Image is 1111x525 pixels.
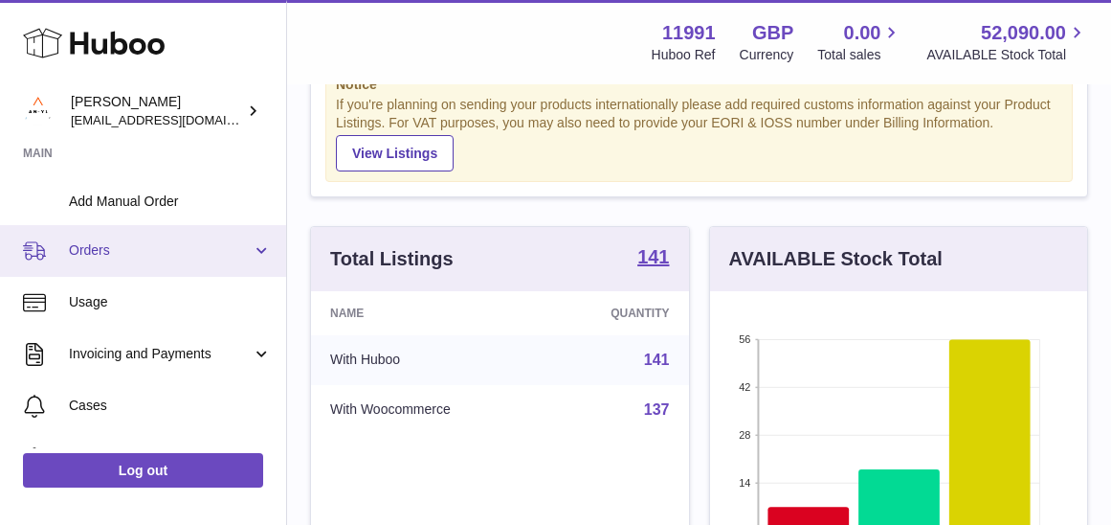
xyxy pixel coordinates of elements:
a: 141 [637,247,669,270]
strong: 11991 [662,20,716,46]
text: 14 [739,477,750,489]
img: info@an-y1.com [23,97,52,126]
div: Currency [740,46,794,64]
span: Cases [69,397,272,415]
strong: Notice [336,76,1062,94]
a: View Listings [336,135,454,171]
span: AVAILABLE Stock Total [926,46,1088,64]
td: With Woocommerce [311,385,545,435]
span: Usage [69,293,272,311]
strong: 141 [637,247,669,266]
span: Add Manual Order [69,193,272,211]
text: 28 [739,429,750,441]
text: 42 [739,381,750,393]
a: 137 [644,401,670,418]
span: 52,090.00 [981,20,1066,46]
th: Name [311,291,545,335]
span: [EMAIL_ADDRESS][DOMAIN_NAME] [71,112,281,127]
strong: GBP [752,20,793,46]
th: Quantity [545,291,689,335]
div: If you're planning on sending your products internationally please add required customs informati... [336,96,1062,171]
td: With Huboo [311,335,545,385]
h3: AVAILABLE Stock Total [729,246,943,272]
a: 52,090.00 AVAILABLE Stock Total [926,20,1088,64]
h3: Total Listings [330,246,454,272]
div: Huboo Ref [652,46,716,64]
span: 0.00 [844,20,881,46]
text: 56 [739,333,750,345]
div: [PERSON_NAME] [71,93,243,129]
a: Log out [23,453,263,488]
span: Total sales [817,46,902,64]
a: 0.00 Total sales [817,20,902,64]
a: 141 [644,352,670,368]
span: Orders [69,241,252,260]
span: Invoicing and Payments [69,345,252,363]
